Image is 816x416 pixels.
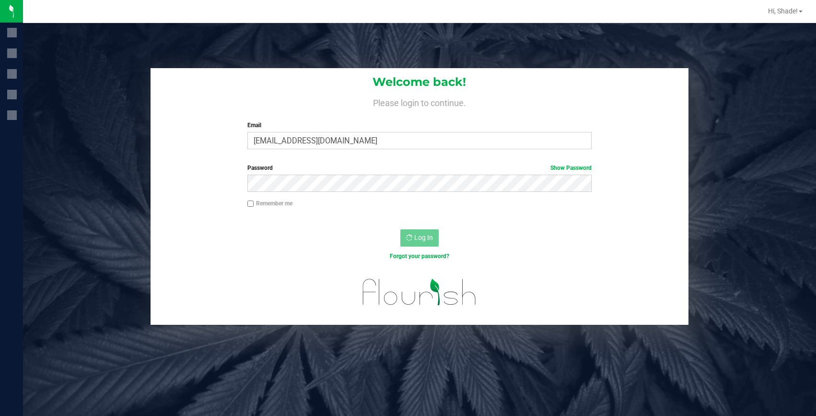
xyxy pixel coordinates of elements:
button: Log In [400,229,439,247]
label: Email [247,121,592,130]
h4: Please login to continue. [151,96,689,107]
h1: Welcome back! [151,76,689,88]
img: flourish_logo.svg [352,271,487,314]
a: Show Password [550,165,592,171]
span: Log In [414,234,433,241]
span: Password [247,165,273,171]
label: Remember me [247,199,292,208]
a: Forgot your password? [390,253,449,260]
input: Remember me [247,201,254,207]
span: Hi, Shade! [768,7,798,15]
